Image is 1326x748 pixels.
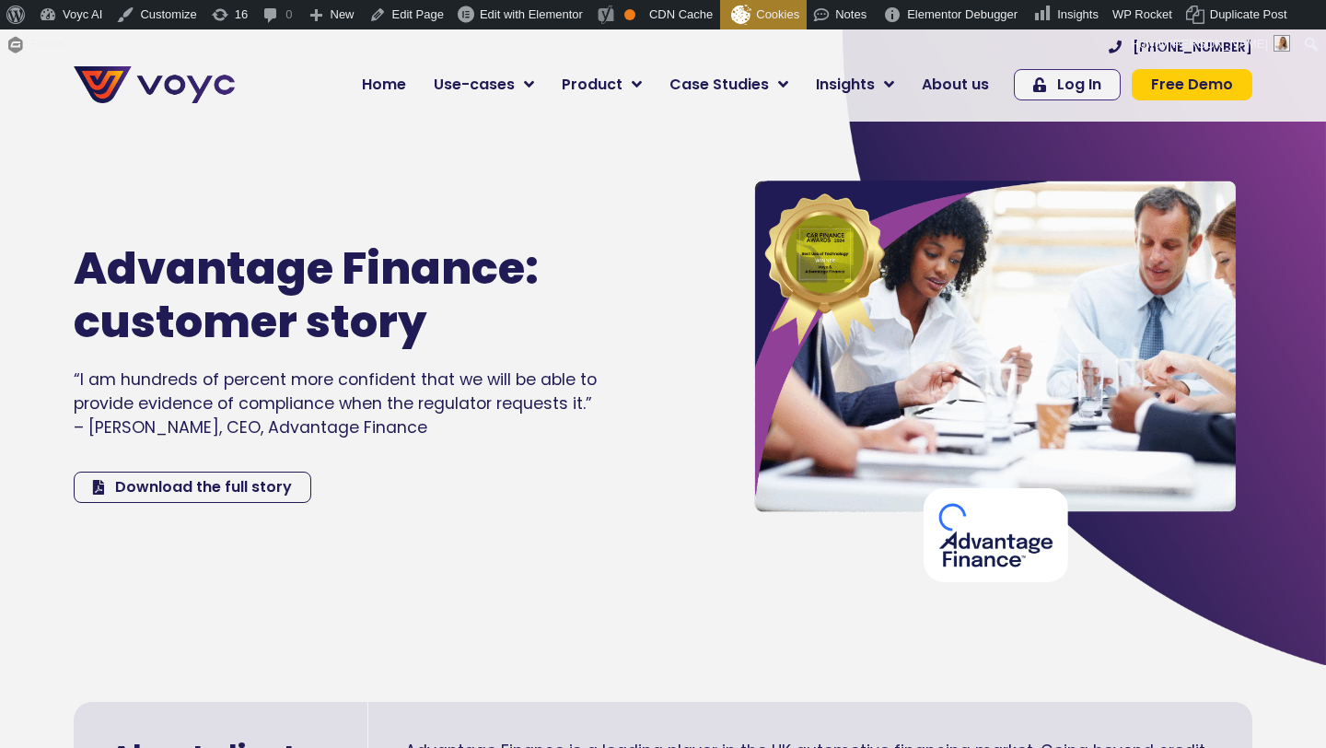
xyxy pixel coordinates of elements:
[480,7,583,21] span: Edit with Elementor
[1014,69,1121,100] a: Log In
[1151,77,1233,92] span: Free Demo
[1132,69,1252,100] a: Free Demo
[624,9,635,20] div: OK
[562,74,622,96] span: Product
[1169,37,1268,51] span: [PERSON_NAME]
[420,66,548,103] a: Use-cases
[348,66,420,103] a: Home
[362,74,406,96] span: Home
[74,242,545,348] h1: Advantage Finance: customer story
[74,368,597,439] span: “I am hundreds of percent more confident that we will be able to provide evidence of compliance w...
[1057,77,1101,92] span: Log In
[30,29,64,59] span: Forms
[74,472,311,503] a: Download the full story
[816,74,875,96] span: Insights
[924,488,1068,582] img: advantage finance logo
[74,66,235,103] img: voyc-full-logo
[908,66,1003,103] a: About us
[656,66,802,103] a: Case Studies
[1109,41,1252,53] a: [PHONE_NUMBER]
[115,480,292,495] span: Download the full story
[802,66,908,103] a: Insights
[669,74,769,96] span: Case Studies
[548,66,656,103] a: Product
[434,74,515,96] span: Use-cases
[922,74,989,96] span: About us
[1124,29,1297,59] a: Howdy,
